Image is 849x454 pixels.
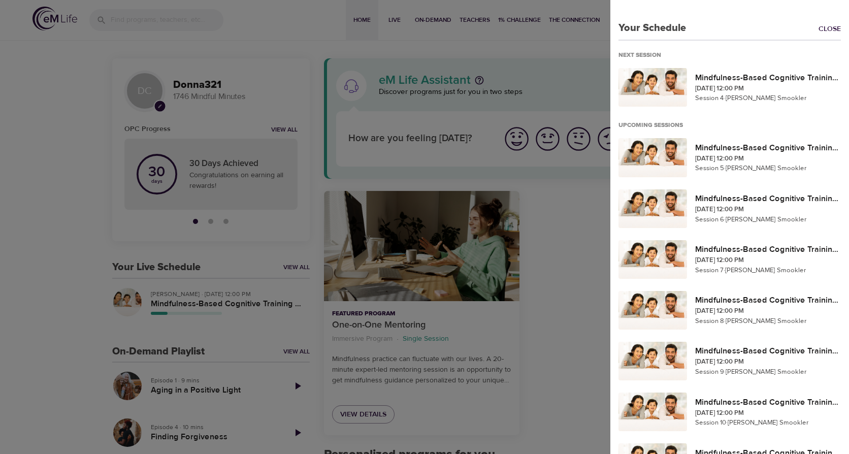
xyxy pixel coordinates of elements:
div: Next Session [618,51,669,60]
p: Session 4 · [PERSON_NAME] Smookler [695,93,841,104]
p: Session 7 · [PERSON_NAME] Smookler [695,266,841,276]
p: Mindfulness-Based Cognitive Training (MBCT) [695,72,841,84]
p: Session 8 · [PERSON_NAME] Smookler [695,316,841,327]
p: Mindfulness-Based Cognitive Training (MBCT) [695,192,841,205]
p: [DATE] 12:00 PM [695,255,841,266]
p: Mindfulness-Based Cognitive Training (MBCT) [695,345,841,357]
a: Close [819,24,849,36]
p: Session 6 · [PERSON_NAME] Smookler [695,215,841,225]
p: Mindfulness-Based Cognitive Training (MBCT) [695,142,841,154]
p: [DATE] 12:00 PM [695,306,841,316]
div: Upcoming Sessions [618,121,691,130]
p: Mindfulness-Based Cognitive Training (MBCT) [695,396,841,408]
p: [DATE] 12:00 PM [695,357,841,367]
p: Your Schedule [610,20,686,36]
p: [DATE] 12:00 PM [695,84,841,94]
p: Session 9 · [PERSON_NAME] Smookler [695,367,841,377]
p: Session 5 · [PERSON_NAME] Smookler [695,164,841,174]
p: Mindfulness-Based Cognitive Training (MBCT) [695,243,841,255]
p: [DATE] 12:00 PM [695,408,841,418]
p: [DATE] 12:00 PM [695,154,841,164]
p: Session 10 · [PERSON_NAME] Smookler [695,418,841,428]
p: Mindfulness-Based Cognitive Training (MBCT) [695,294,841,306]
p: [DATE] 12:00 PM [695,205,841,215]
